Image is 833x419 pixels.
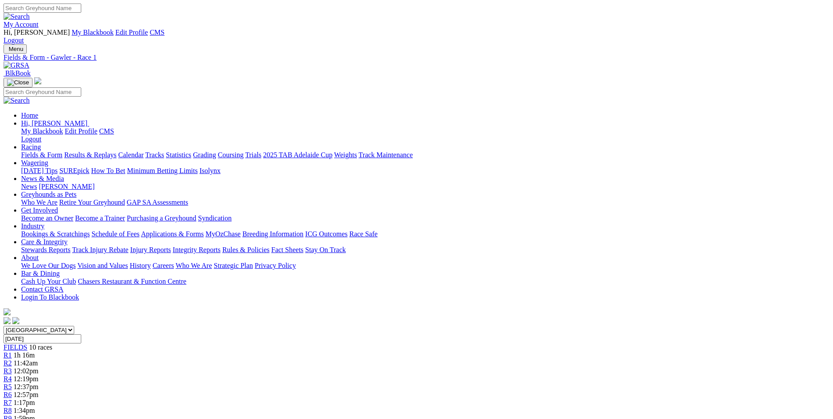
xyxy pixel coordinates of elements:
div: Get Involved [21,214,829,222]
a: CMS [150,29,165,36]
div: Racing [21,151,829,159]
a: Syndication [198,214,231,222]
a: My Blackbook [21,127,63,135]
div: Care & Integrity [21,246,829,254]
a: R4 [4,375,12,383]
a: Vision and Values [77,262,128,269]
a: History [130,262,151,269]
div: Hi, [PERSON_NAME] [21,127,829,143]
a: Strategic Plan [214,262,253,269]
img: logo-grsa-white.png [4,308,11,315]
img: twitter.svg [12,317,19,324]
a: Schedule of Fees [91,230,139,238]
button: Toggle navigation [4,44,27,54]
a: R8 [4,407,12,414]
a: [DATE] Tips [21,167,58,174]
a: About [21,254,39,261]
img: GRSA [4,61,29,69]
img: facebook.svg [4,317,11,324]
a: Care & Integrity [21,238,68,246]
span: 1:34pm [14,407,35,414]
a: R3 [4,367,12,375]
input: Search [4,4,81,13]
span: 12:02pm [14,367,39,375]
a: R6 [4,391,12,398]
a: CMS [99,127,114,135]
a: Weights [334,151,357,159]
a: Who We Are [21,199,58,206]
a: Logout [4,36,24,44]
span: BlkBook [5,69,31,77]
a: Racing [21,143,41,151]
a: Become an Owner [21,214,73,222]
a: Trials [245,151,261,159]
input: Search [4,87,81,97]
a: Results & Replays [64,151,116,159]
a: Industry [21,222,44,230]
span: 10 races [29,343,52,351]
a: Race Safe [349,230,377,238]
div: Industry [21,230,829,238]
span: Hi, [PERSON_NAME] [21,119,87,127]
a: Get Involved [21,206,58,214]
a: Privacy Policy [255,262,296,269]
a: R2 [4,359,12,367]
a: Fields & Form [21,151,62,159]
span: 12:37pm [14,383,39,390]
img: Search [4,97,30,105]
a: FIELDS [4,343,27,351]
div: My Account [4,29,829,44]
a: Statistics [166,151,191,159]
a: Purchasing a Greyhound [127,214,196,222]
img: logo-grsa-white.png [34,77,41,84]
a: Become a Trainer [75,214,125,222]
a: Fact Sheets [271,246,303,253]
a: Track Injury Rebate [72,246,128,253]
a: Fields & Form - Gawler - Race 1 [4,54,829,61]
div: News & Media [21,183,829,191]
a: BlkBook [4,69,31,77]
img: Search [4,13,30,21]
a: [PERSON_NAME] [39,183,94,190]
a: Injury Reports [130,246,171,253]
span: 1h 16m [14,351,35,359]
a: News & Media [21,175,64,182]
a: SUREpick [59,167,89,174]
a: Edit Profile [115,29,148,36]
a: Integrity Reports [173,246,220,253]
a: Edit Profile [65,127,97,135]
a: Calendar [118,151,144,159]
a: My Blackbook [72,29,114,36]
a: Greyhounds as Pets [21,191,76,198]
div: Wagering [21,167,829,175]
a: R7 [4,399,12,406]
a: Logout [21,135,41,143]
a: Isolynx [199,167,220,174]
img: Close [7,79,29,86]
a: Bar & Dining [21,270,60,277]
a: Careers [152,262,174,269]
a: Who We Are [176,262,212,269]
span: Menu [9,46,23,52]
a: We Love Our Dogs [21,262,76,269]
a: R5 [4,383,12,390]
input: Select date [4,334,81,343]
a: My Account [4,21,39,28]
a: Retire Your Greyhound [59,199,125,206]
span: R1 [4,351,12,359]
a: MyOzChase [206,230,241,238]
a: Chasers Restaurant & Function Centre [78,278,186,285]
span: 12:57pm [14,391,39,398]
div: About [21,262,829,270]
a: Coursing [218,151,244,159]
span: Hi, [PERSON_NAME] [4,29,70,36]
a: Minimum Betting Limits [127,167,198,174]
div: Bar & Dining [21,278,829,285]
